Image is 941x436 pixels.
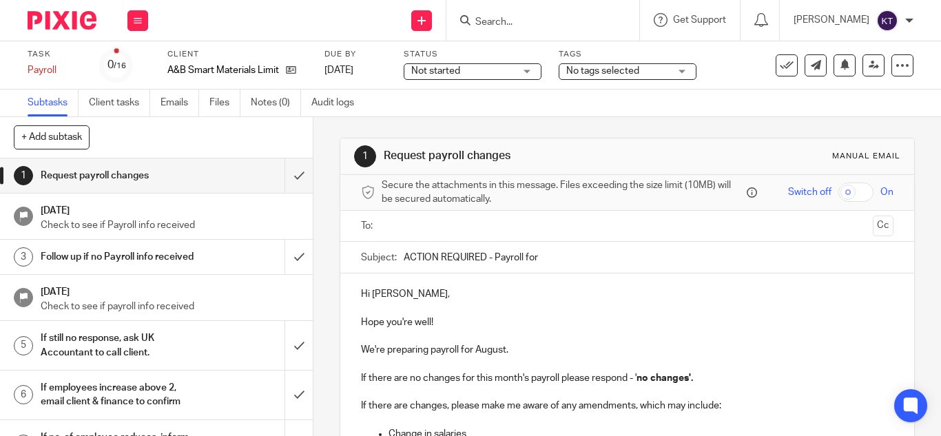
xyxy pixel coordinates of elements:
div: Manual email [832,151,900,162]
span: No tags selected [566,66,639,76]
h1: Request payroll changes [41,165,194,186]
div: Payroll [28,63,83,77]
small: /16 [114,62,126,70]
label: Task [28,49,83,60]
div: 1 [354,145,376,167]
a: Notes (0) [251,90,301,116]
p: [PERSON_NAME] [794,13,869,27]
div: 1 [14,166,33,185]
div: 6 [14,385,33,404]
span: Secure the attachments in this message. Files exceeding the size limit (10MB) will be secured aut... [382,178,743,207]
a: Emails [161,90,199,116]
div: 0 [107,57,126,73]
h1: Request payroll changes [384,149,656,163]
h1: If employees increase above 2, email client & finance to confirm [41,377,194,413]
label: To: [361,219,376,233]
button: Cc [873,216,893,236]
p: Check to see if Payroll info received [41,218,300,232]
p: Hope you're well! [361,315,893,329]
label: Client [167,49,307,60]
label: Due by [324,49,386,60]
h1: [DATE] [41,200,300,218]
div: 5 [14,336,33,355]
p: A&B Smart Materials Limited [167,63,279,77]
p: Hi [PERSON_NAME], [361,287,893,301]
p: We're preparing payroll for August. [361,343,893,357]
a: Files [209,90,240,116]
a: Audit logs [311,90,364,116]
span: Switch off [788,185,831,199]
a: Client tasks [89,90,150,116]
p: Check to see if payroll info received [41,300,300,313]
div: 3 [14,247,33,267]
input: Search [474,17,598,29]
label: Subject: [361,251,397,264]
span: On [880,185,893,199]
img: svg%3E [876,10,898,32]
span: [DATE] [324,65,353,75]
p: If there are changes, please make me aware of any amendments, which may include: [361,399,893,413]
span: Get Support [673,15,726,25]
a: Subtasks [28,90,79,116]
img: Pixie [28,11,96,30]
button: + Add subtask [14,125,90,149]
p: If there are no changes for this month's payroll please respond - ' [361,371,893,385]
strong: no changes'. [637,373,693,383]
label: Status [404,49,541,60]
label: Tags [559,49,696,60]
h1: Follow up if no Payroll info received [41,247,194,267]
h1: If still no response, ask UK Accountant to call client. [41,328,194,363]
h1: [DATE] [41,282,300,299]
span: Not started [411,66,460,76]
